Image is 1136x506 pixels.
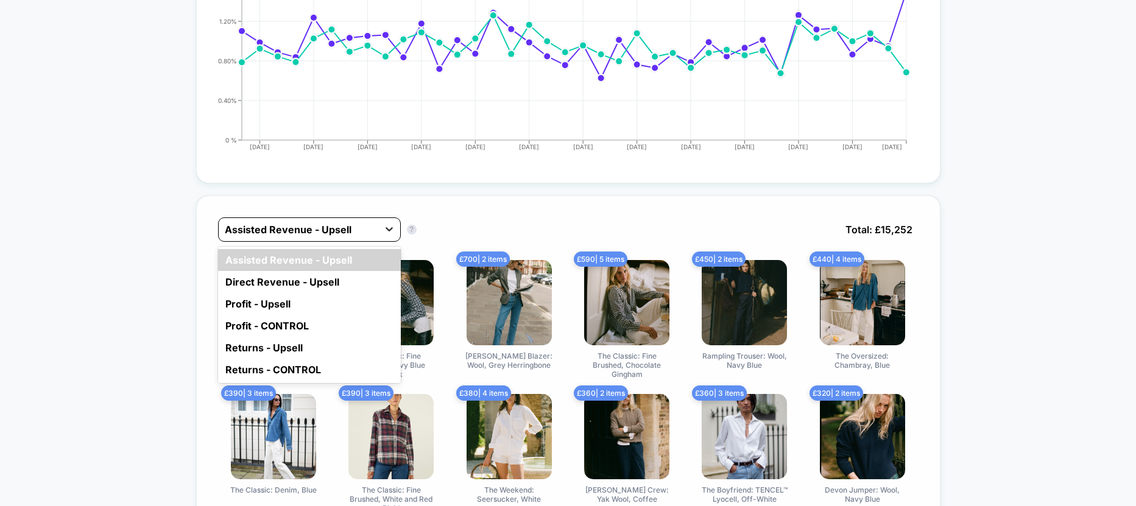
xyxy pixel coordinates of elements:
span: £ 450 | 2 items [692,251,746,267]
tspan: [DATE] [882,143,902,150]
img: Hutton Blazer: Wool, Grey Herringbone [467,260,552,345]
span: The Classic: Denim, Blue [230,485,317,494]
img: The Weekend: Seersucker, White [467,394,552,479]
img: The Classic: Fine Brushed, Chocolate Gingham [584,260,669,345]
tspan: [DATE] [789,143,809,150]
span: Rampling Trouser: Wool, Navy Blue [699,351,790,370]
tspan: [DATE] [465,143,485,150]
span: £ 700 | 2 items [456,251,510,267]
tspan: [DATE] [735,143,755,150]
span: £ 390 | 3 items [221,385,276,401]
tspan: [DATE] [303,143,323,150]
span: £ 590 | 5 items [574,251,627,267]
span: Total: £ 15,252 [839,217,919,242]
img: Mull Crew: Yak Wool, Coffee [584,394,669,479]
tspan: [DATE] [573,143,593,150]
tspan: 1.20% [219,17,237,24]
div: Profit - Upsell [218,293,401,315]
img: The Oversized: Chambray, Blue [820,260,905,345]
span: £ 440 | 4 items [810,251,864,267]
img: The Boyfriend: TENCEL™ Lyocell, Off-White [702,394,787,479]
tspan: [DATE] [358,143,378,150]
span: [PERSON_NAME] Blazer: Wool, Grey Herringbone [464,351,555,370]
span: The Classic: Fine Brushed, Chocolate Gingham [581,351,672,379]
div: Direct Revenue - Upsell [218,271,401,293]
div: Profit - CONTROL [218,315,401,337]
span: £ 390 | 3 items [339,385,393,401]
img: The Classic: Denim, Blue [231,394,316,479]
span: The Oversized: Chambray, Blue [817,351,908,370]
tspan: [DATE] [681,143,701,150]
div: Assisted Revenue - Upsell [218,249,401,271]
tspan: 0.40% [218,96,237,104]
button: ? [407,225,417,234]
tspan: 0 % [225,136,237,143]
tspan: [DATE] [842,143,863,150]
tspan: [DATE] [519,143,539,150]
tspan: [DATE] [627,143,647,150]
img: Devon Jumper: Wool, Navy Blue [820,394,905,479]
tspan: [DATE] [250,143,270,150]
img: The Classic: Fine Brushed, White and Red Plaid [348,394,434,479]
span: £ 380 | 4 items [456,385,511,401]
div: Returns - Upsell [218,337,401,359]
span: £ 320 | 2 items [810,385,863,401]
img: Rampling Trouser: Wool, Navy Blue [702,260,787,345]
span: The Weekend: Seersucker, White [464,485,555,504]
tspan: [DATE] [411,143,431,150]
span: [PERSON_NAME] Crew: Yak Wool, Coffee [581,485,672,504]
div: Returns - CONTROL [218,359,401,381]
span: £ 360 | 2 items [574,385,628,401]
span: £ 360 | 3 items [692,385,747,401]
span: Devon Jumper: Wool, Navy Blue [817,485,908,504]
tspan: 0.80% [218,57,237,64]
span: The Boyfriend: TENCEL™ Lyocell, Off-White [699,485,790,504]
